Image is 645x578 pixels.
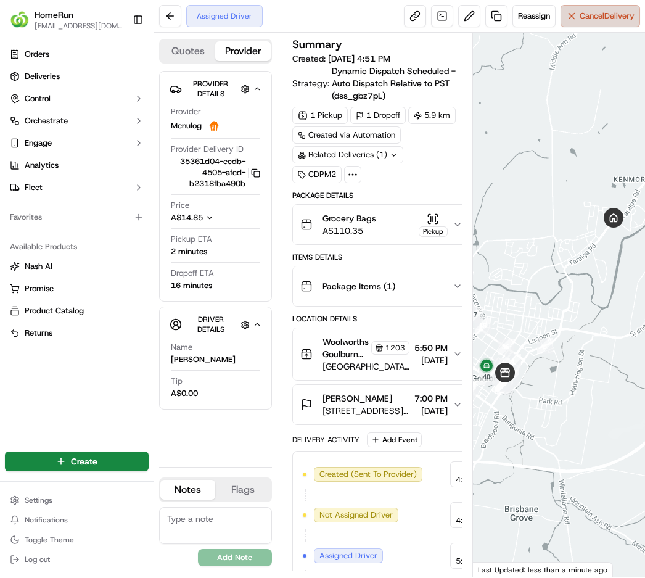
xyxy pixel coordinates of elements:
[25,555,50,564] span: Log out
[10,10,30,30] img: HomeRun
[25,115,68,126] span: Orchestrate
[328,53,390,64] span: [DATE] 4:51 PM
[5,5,128,35] button: HomeRunHomeRun[EMAIL_ADDRESS][DOMAIN_NAME]
[497,379,513,395] div: 17
[207,118,221,133] img: justeat_logo.png
[170,76,261,101] button: Provider Details
[5,452,149,471] button: Create
[293,266,470,306] button: Package Items (1)
[414,405,448,417] span: [DATE]
[25,328,52,339] span: Returns
[473,562,613,577] div: Last Updated: less than a minute ago
[322,212,376,225] span: Grocery Bags
[25,182,43,193] span: Fleet
[322,225,376,237] span: A$110.35
[5,531,149,548] button: Toggle Theme
[171,212,279,223] button: A$14.85
[35,9,73,21] button: HomeRun
[25,93,51,104] span: Control
[25,160,59,171] span: Analytics
[25,71,60,82] span: Deliveries
[10,328,144,339] a: Returns
[475,318,491,334] div: 35
[25,283,54,294] span: Promise
[171,144,244,155] span: Provider Delivery ID
[293,385,470,424] button: [PERSON_NAME][STREET_ADDRESS][PERSON_NAME]7:00 PM[DATE]
[494,358,510,374] div: 18
[292,126,401,144] a: Created via Automation
[322,280,395,292] span: Package Items ( 1 )
[160,480,215,500] button: Notes
[495,376,511,392] div: 23
[5,155,149,175] a: Analytics
[5,511,149,529] button: Notifications
[171,246,207,257] div: 2 minutes
[171,354,236,365] div: [PERSON_NAME]
[292,65,470,102] div: Strategy:
[292,107,348,124] div: 1 Pickup
[460,384,476,400] div: 24
[171,156,260,189] button: 35361d04-ecdb-4505-afcd-b2318fba490b
[5,178,149,197] button: Fleet
[171,200,189,211] span: Price
[419,226,448,237] div: Pickup
[495,375,511,391] div: 39
[5,237,149,257] div: Available Products
[171,342,192,353] span: Name
[171,234,212,245] span: Pickup ETA
[332,65,466,102] span: Dynamic Dispatch Scheduled - Auto Dispatch Relative to PST (dss_gbz7pL)
[5,89,149,109] button: Control
[414,354,448,366] span: [DATE]
[322,360,409,373] span: [GEOGRAPHIC_DATA][PERSON_NAME][STREET_ADDRESS][GEOGRAPHIC_DATA]
[10,261,144,272] a: Nash AI
[5,279,149,299] button: Promise
[170,312,261,337] button: Driver Details
[497,371,513,387] div: 37
[10,283,144,294] a: Promise
[25,138,52,149] span: Engage
[292,314,470,324] div: Location Details
[292,52,390,65] span: Created:
[171,106,201,117] span: Provider
[292,191,470,200] div: Package Details
[322,405,409,417] span: [STREET_ADDRESS][PERSON_NAME]
[5,44,149,64] a: Orders
[293,205,470,244] button: Grocery BagsA$110.35Pickup
[456,515,508,526] span: 4:51 PM AEST
[319,550,377,561] span: Assigned Driver
[5,301,149,321] button: Product Catalog
[5,207,149,227] div: Favorites
[292,146,403,163] div: Related Deliveries (1)
[518,10,550,22] span: Reassign
[367,432,422,447] button: Add Event
[537,338,553,354] div: 8
[171,268,214,279] span: Dropoff ETA
[25,49,49,60] span: Orders
[408,107,456,124] div: 5.9 km
[322,392,392,405] span: [PERSON_NAME]
[498,339,514,355] div: 36
[292,166,342,183] div: CDPM2
[5,492,149,509] button: Settings
[319,469,417,480] span: Created (Sent To Provider)
[292,39,342,50] h3: Summary
[456,474,508,485] span: 4:51 PM AEST
[10,305,144,316] a: Product Catalog
[512,5,556,27] button: Reassign
[5,257,149,276] button: Nash AI
[419,213,448,237] button: Pickup
[35,21,123,31] button: [EMAIL_ADDRESS][DOMAIN_NAME]
[5,67,149,86] a: Deliveries
[505,354,521,370] div: 1
[5,551,149,568] button: Log out
[350,107,406,124] div: 1 Dropoff
[5,323,149,343] button: Returns
[197,315,224,334] span: Driver Details
[171,388,198,399] div: A$0.00
[492,376,508,392] div: 2
[25,515,68,525] span: Notifications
